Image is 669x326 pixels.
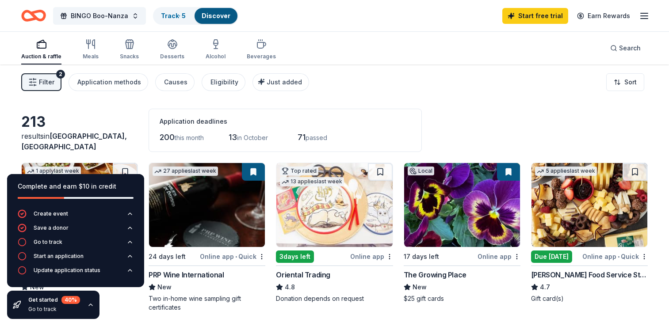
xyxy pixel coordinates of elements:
[603,39,648,57] button: Search
[34,253,84,260] div: Start an application
[404,163,520,247] img: Image for The Growing Place
[298,133,306,142] span: 71
[478,251,520,262] div: Online app
[582,251,648,262] div: Online app Quick
[175,134,204,141] span: this month
[404,251,439,262] div: 17 days left
[21,53,61,60] div: Auction & raffle
[531,163,647,247] img: Image for Gordon Food Service Store
[210,77,238,87] div: Eligibility
[161,12,186,19] a: Track· 5
[25,167,81,176] div: 1 apply last week
[21,5,46,26] a: Home
[34,267,100,274] div: Update application status
[157,282,172,292] span: New
[56,70,65,79] div: 2
[404,294,520,303] div: $25 gift cards
[149,294,265,312] div: Two in-home wine sampling gift certificates
[247,53,276,60] div: Beverages
[160,133,175,142] span: 200
[21,163,138,303] a: Image for Ala Carte Entertainment1 applylast weekLocal3days leftOnline appAla Carte Entertainment...
[408,167,434,175] div: Local
[149,251,186,262] div: 24 days left
[153,167,218,176] div: 27 applies last week
[77,77,141,87] div: Application methods
[276,294,393,303] div: Donation depends on request
[149,163,265,247] img: Image for PRP Wine International
[285,282,295,292] span: 4.8
[71,11,128,21] span: BINGO Boo-Nanza
[18,181,134,192] div: Complete and earn $10 in credit
[21,131,138,152] div: results
[206,35,226,64] button: Alcohol
[53,7,146,25] button: BINGO Boo-Nanza
[21,113,138,131] div: 213
[202,73,245,91] button: Eligibility
[202,12,230,19] a: Discover
[69,73,148,91] button: Application methods
[280,177,344,186] div: 13 applies last week
[18,209,134,224] button: Create event
[531,269,648,280] div: [PERSON_NAME] Food Service Store
[34,239,62,246] div: Go to track
[276,163,392,247] img: Image for Oriental Trading
[18,266,134,280] button: Update application status
[531,163,648,303] a: Image for Gordon Food Service Store5 applieslast weekDue [DATE]Online app•Quick[PERSON_NAME] Food...
[120,53,139,60] div: Snacks
[206,53,226,60] div: Alcohol
[276,163,393,303] a: Image for Oriental TradingTop rated13 applieslast week3days leftOnline appOriental Trading4.8Dona...
[624,77,637,87] span: Sort
[200,251,265,262] div: Online app Quick
[28,296,80,304] div: Get started
[572,8,635,24] a: Earn Rewards
[404,163,520,303] a: Image for The Growing PlaceLocal17 days leftOnline appThe Growing PlaceNew$25 gift cards
[535,167,597,176] div: 5 applies last week
[61,296,80,304] div: 40 %
[160,35,184,64] button: Desserts
[306,134,327,141] span: passed
[153,7,238,25] button: Track· 5Discover
[276,269,330,280] div: Oriental Trading
[276,250,314,263] div: 3 days left
[164,77,187,87] div: Causes
[83,35,99,64] button: Meals
[280,167,318,175] div: Top rated
[34,210,68,217] div: Create event
[540,282,550,292] span: 4.7
[160,53,184,60] div: Desserts
[18,224,134,238] button: Save a donor
[229,133,237,142] span: 13
[83,53,99,60] div: Meals
[21,35,61,64] button: Auction & raffle
[21,132,127,151] span: [GEOGRAPHIC_DATA], [GEOGRAPHIC_DATA]
[149,163,265,312] a: Image for PRP Wine International27 applieslast week24 days leftOnline app•QuickPRP Wine Internati...
[237,134,268,141] span: in October
[155,73,195,91] button: Causes
[18,238,134,252] button: Go to track
[21,73,61,91] button: Filter2
[120,35,139,64] button: Snacks
[606,73,644,91] button: Sort
[350,251,393,262] div: Online app
[619,43,641,53] span: Search
[34,224,69,231] div: Save a donor
[531,250,572,263] div: Due [DATE]
[21,132,127,151] span: in
[252,73,309,91] button: Just added
[247,35,276,64] button: Beverages
[160,116,411,127] div: Application deadlines
[18,252,134,266] button: Start an application
[267,78,302,86] span: Just added
[618,253,619,260] span: •
[413,282,427,292] span: New
[404,269,466,280] div: The Growing Place
[39,77,54,87] span: Filter
[28,306,80,313] div: Go to track
[502,8,568,24] a: Start free trial
[235,253,237,260] span: •
[149,269,224,280] div: PRP Wine International
[531,294,648,303] div: Gift card(s)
